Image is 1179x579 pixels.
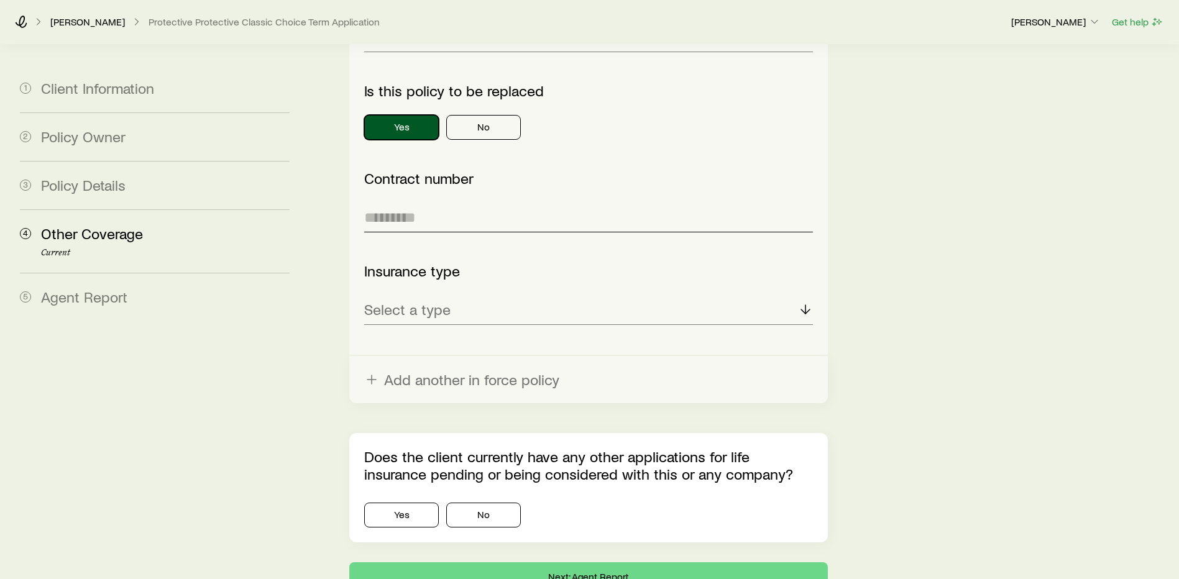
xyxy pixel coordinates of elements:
span: Client Information [41,79,154,97]
button: No [446,115,521,140]
span: 1 [20,83,31,94]
button: Yes [364,503,439,527]
label: Insurance type [364,262,460,280]
p: Current [41,248,290,258]
button: Protective Protective Classic Choice Term Application [148,16,380,28]
p: [PERSON_NAME] [1011,16,1101,28]
label: Contract number [364,169,474,187]
span: 3 [20,180,31,191]
p: Does the client currently have any other applications for life insurance pending or being conside... [364,448,813,483]
button: Get help [1111,15,1164,29]
span: 4 [20,228,31,239]
button: No [446,503,521,527]
span: 2 [20,131,31,142]
span: Policy Details [41,176,126,194]
button: Yes [364,115,439,140]
button: [PERSON_NAME] [1011,15,1101,30]
a: [PERSON_NAME] [50,16,126,28]
span: Agent Report [41,288,127,306]
span: 5 [20,291,31,303]
span: Other Coverage [41,224,143,242]
button: Add another in force policy [349,356,828,403]
label: Is this policy to be replaced [364,81,544,99]
p: Select a type [364,301,451,318]
span: Policy Owner [41,127,126,145]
